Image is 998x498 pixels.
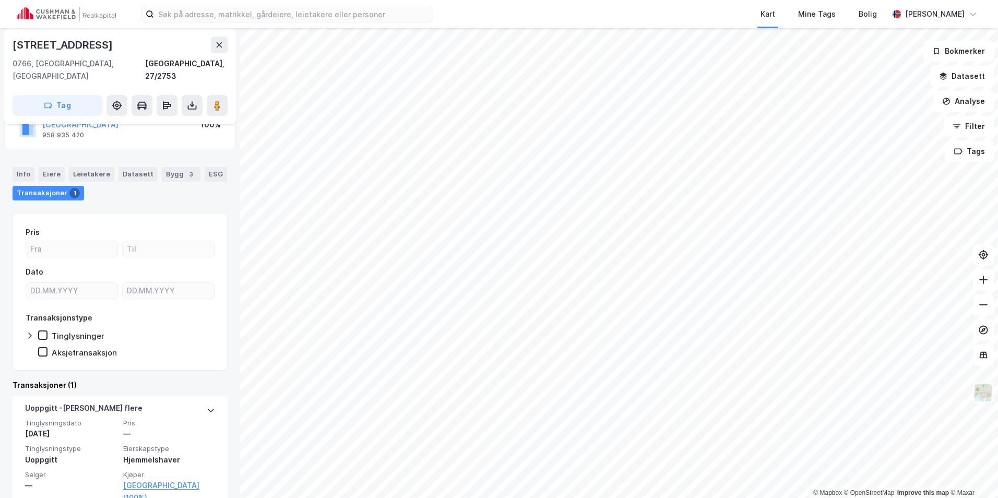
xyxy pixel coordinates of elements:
div: Tinglysninger [52,331,104,341]
div: [STREET_ADDRESS] [13,37,115,53]
div: — [123,428,215,440]
div: Kontrollprogram for chat [946,448,998,498]
div: Dato [26,266,43,278]
img: cushman-wakefield-realkapital-logo.202ea83816669bd177139c58696a8fa1.svg [17,7,116,21]
div: [GEOGRAPHIC_DATA], 27/2753 [145,57,228,82]
a: Improve this map [897,489,949,496]
div: 100% [200,118,221,131]
div: 1 [69,188,80,198]
div: Leietakere [69,167,114,182]
div: Uoppgitt [25,454,117,466]
div: Transaksjoner [13,186,84,200]
iframe: Chat Widget [946,448,998,498]
button: Datasett [930,66,994,87]
span: Eierskapstype [123,444,215,453]
button: Bokmerker [923,41,994,62]
div: [DATE] [25,428,117,440]
input: Til [123,241,214,257]
div: 958 935 420 [42,131,84,139]
span: Tinglysningstype [25,444,117,453]
span: Tinglysningsdato [25,419,117,428]
div: Kart [761,8,775,20]
div: Datasett [118,167,158,182]
div: ESG [205,167,227,182]
div: Aksjetransaksjon [52,348,117,358]
button: Tag [13,95,102,116]
div: Bolig [859,8,877,20]
input: DD.MM.YYYY [26,283,117,299]
div: Eiere [39,167,65,182]
a: OpenStreetMap [844,489,895,496]
div: Bygg [162,167,200,182]
div: — [25,479,117,492]
input: DD.MM.YYYY [123,283,214,299]
div: 3 [186,169,196,180]
div: Mine Tags [798,8,836,20]
div: Transaksjoner (1) [13,379,228,392]
div: 0766, [GEOGRAPHIC_DATA], [GEOGRAPHIC_DATA] [13,57,145,82]
span: Selger [25,470,117,479]
div: Uoppgitt - [PERSON_NAME] flere [25,402,142,419]
span: Kjøper [123,470,215,479]
div: Transaksjonstype [26,312,92,324]
input: Søk på adresse, matrikkel, gårdeiere, leietakere eller personer [154,6,433,22]
button: Analyse [933,91,994,112]
div: Hjemmelshaver [123,454,215,466]
div: Info [13,167,34,182]
span: Pris [123,419,215,428]
button: Tags [945,141,994,162]
button: Filter [944,116,994,137]
img: Z [973,383,993,402]
a: Mapbox [813,489,842,496]
div: Pris [26,226,40,239]
div: [PERSON_NAME] [905,8,965,20]
input: Fra [26,241,117,257]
